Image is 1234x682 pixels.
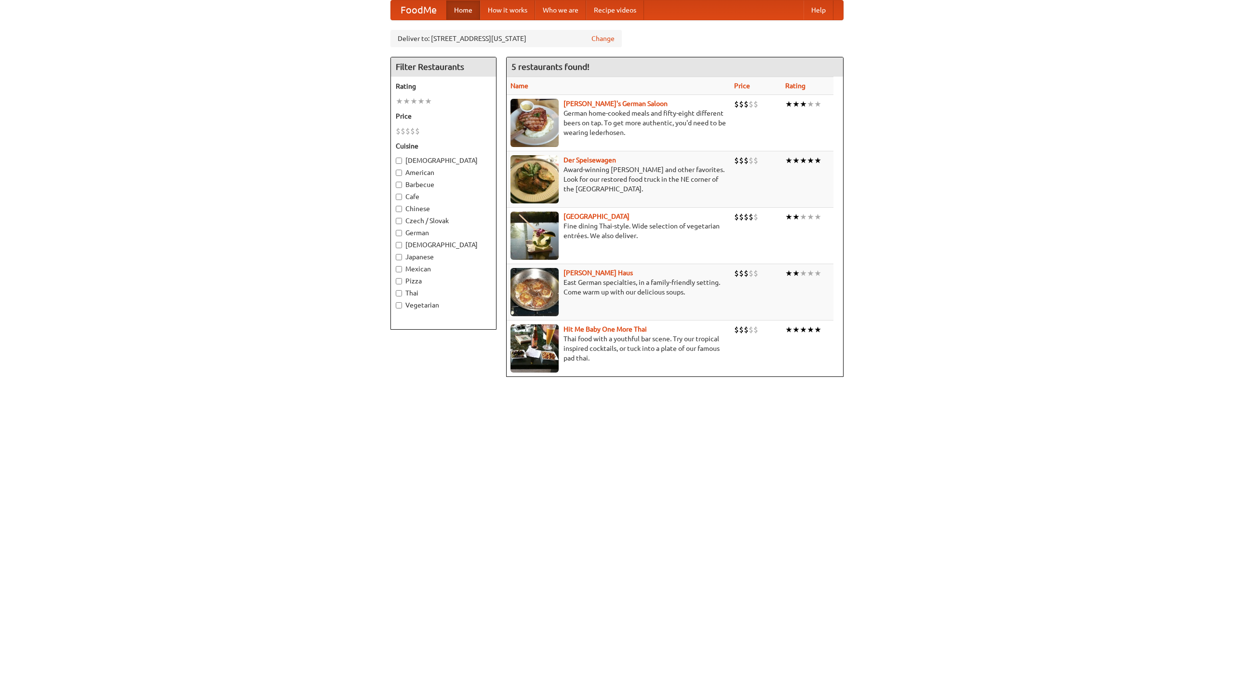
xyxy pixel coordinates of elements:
li: $ [744,99,749,109]
input: [DEMOGRAPHIC_DATA] [396,158,402,164]
label: Pizza [396,276,491,286]
a: Der Speisewagen [563,156,616,164]
li: ★ [814,268,821,279]
input: German [396,230,402,236]
li: ★ [800,212,807,222]
a: Price [734,82,750,90]
input: Czech / Slovak [396,218,402,224]
li: ★ [417,96,425,107]
li: ★ [403,96,410,107]
li: ★ [807,99,814,109]
li: $ [753,324,758,335]
label: Thai [396,288,491,298]
li: ★ [792,212,800,222]
label: Czech / Slovak [396,216,491,226]
li: ★ [814,99,821,109]
label: German [396,228,491,238]
p: Thai food with a youthful bar scene. Try our tropical inspired cocktails, or tuck into a plate of... [510,334,726,363]
li: ★ [792,268,800,279]
h5: Price [396,111,491,121]
li: ★ [807,268,814,279]
a: FoodMe [391,0,446,20]
li: $ [734,324,739,335]
li: ★ [785,212,792,222]
li: ★ [814,155,821,166]
li: $ [401,126,405,136]
li: ★ [792,324,800,335]
p: German home-cooked meals and fifty-eight different beers on tap. To get more authentic, you'd nee... [510,108,726,137]
li: ★ [785,268,792,279]
a: Home [446,0,480,20]
li: ★ [800,324,807,335]
a: How it works [480,0,535,20]
div: Deliver to: [STREET_ADDRESS][US_STATE] [390,30,622,47]
input: Chinese [396,206,402,212]
h5: Rating [396,81,491,91]
a: Hit Me Baby One More Thai [563,325,647,333]
label: Mexican [396,264,491,274]
input: American [396,170,402,176]
input: Thai [396,290,402,296]
li: $ [734,99,739,109]
img: satay.jpg [510,212,559,260]
label: [DEMOGRAPHIC_DATA] [396,240,491,250]
li: $ [744,268,749,279]
li: ★ [785,99,792,109]
li: $ [753,212,758,222]
li: ★ [807,324,814,335]
h5: Cuisine [396,141,491,151]
a: Name [510,82,528,90]
a: [PERSON_NAME]'s German Saloon [563,100,668,107]
label: Cafe [396,192,491,201]
li: $ [749,324,753,335]
li: $ [739,324,744,335]
img: esthers.jpg [510,99,559,147]
a: Change [591,34,615,43]
li: ★ [807,212,814,222]
li: ★ [396,96,403,107]
li: $ [396,126,401,136]
li: $ [753,155,758,166]
li: ★ [814,212,821,222]
li: $ [405,126,410,136]
a: [PERSON_NAME] Haus [563,269,633,277]
label: American [396,168,491,177]
li: $ [415,126,420,136]
li: $ [753,268,758,279]
input: Vegetarian [396,302,402,308]
img: kohlhaus.jpg [510,268,559,316]
p: East German specialties, in a family-friendly setting. Come warm up with our delicious soups. [510,278,726,297]
li: $ [739,268,744,279]
li: ★ [800,99,807,109]
li: ★ [807,155,814,166]
li: $ [739,155,744,166]
input: Pizza [396,278,402,284]
li: $ [744,155,749,166]
a: Recipe videos [586,0,644,20]
li: $ [410,126,415,136]
input: Mexican [396,266,402,272]
li: ★ [800,268,807,279]
label: Chinese [396,204,491,214]
img: speisewagen.jpg [510,155,559,203]
li: $ [734,212,739,222]
li: $ [749,212,753,222]
p: Award-winning [PERSON_NAME] and other favorites. Look for our restored food truck in the NE corne... [510,165,726,194]
label: Japanese [396,252,491,262]
li: ★ [792,99,800,109]
label: Barbecue [396,180,491,189]
label: Vegetarian [396,300,491,310]
li: $ [739,99,744,109]
li: ★ [814,324,821,335]
input: [DEMOGRAPHIC_DATA] [396,242,402,248]
li: ★ [785,324,792,335]
h4: Filter Restaurants [391,57,496,77]
li: ★ [425,96,432,107]
li: ★ [785,155,792,166]
li: $ [744,324,749,335]
a: Help [804,0,833,20]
